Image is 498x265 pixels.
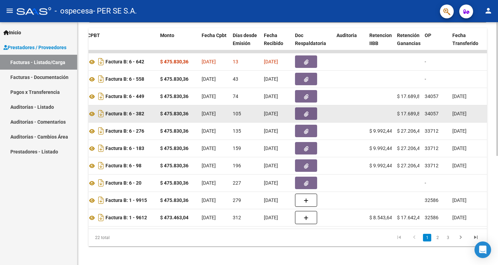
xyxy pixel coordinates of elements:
[432,232,443,244] li: page 2
[87,33,100,38] span: CPBT
[160,197,188,203] strong: $ 475.830,36
[397,145,423,151] span: $ 27.206,42
[264,180,278,186] span: [DATE]
[292,28,334,59] datatable-header-cell: Doc Respaldatoria
[425,94,439,99] span: 34057
[425,215,439,220] span: 32586
[233,128,241,134] span: 135
[105,180,141,186] strong: Factura B: 6 - 20
[474,241,491,258] div: Open Intercom Messenger
[105,129,144,134] strong: Factura B: 6 - 276
[96,177,105,188] i: Descargar documento
[264,59,278,64] span: [DATE]
[96,195,105,206] i: Descargar documento
[425,128,439,134] span: 33712
[202,33,227,38] span: Fecha Cpbt
[89,229,167,246] div: 22 total
[295,33,326,46] span: Doc Respaldatoria
[233,145,241,151] span: 159
[202,128,216,134] span: [DATE]
[160,145,188,151] strong: $ 475.830,36
[264,33,283,46] span: Fecha Recibido
[425,180,426,186] span: -
[452,163,467,168] span: [DATE]
[105,94,144,99] strong: Factura B: 6 - 449
[425,76,426,82] span: -
[202,59,216,64] span: [DATE]
[425,145,439,151] span: 33712
[408,234,421,241] a: go to previous page
[397,163,423,168] span: $ 27.206,42
[157,28,199,59] datatable-header-cell: Monto
[425,163,439,168] span: 33712
[444,234,452,241] a: 3
[202,94,216,99] span: [DATE]
[160,111,188,116] strong: $ 475.830,36
[454,234,467,241] a: go to next page
[369,163,392,168] span: $ 9.992,44
[261,28,292,59] datatable-header-cell: Fecha Recibido
[202,76,216,82] span: [DATE]
[96,160,105,171] i: Descargar documento
[425,111,439,116] span: 34057
[397,94,423,99] span: $ 17.689,81
[233,163,241,168] span: 196
[93,3,137,19] span: - PER SE S.A.
[202,197,216,203] span: [DATE]
[452,33,478,46] span: Fecha Transferido
[433,234,442,241] a: 2
[452,215,467,220] span: [DATE]
[264,163,278,168] span: [DATE]
[425,59,426,64] span: -
[425,33,431,38] span: OP
[105,215,147,221] strong: Factura B: 1 - 9612
[233,180,241,186] span: 227
[233,94,238,99] span: 74
[160,128,188,134] strong: $ 475.830,36
[397,128,423,134] span: $ 27.206,42
[233,197,241,203] span: 279
[469,234,482,241] a: go to last page
[3,29,21,36] span: Inicio
[202,180,216,186] span: [DATE]
[336,33,357,38] span: Auditoria
[264,128,278,134] span: [DATE]
[450,28,488,59] datatable-header-cell: Fecha Transferido
[160,215,188,220] strong: $ 473.463,04
[105,146,144,151] strong: Factura B: 6 - 183
[443,232,453,244] li: page 3
[264,76,278,82] span: [DATE]
[264,197,278,203] span: [DATE]
[233,215,241,220] span: 312
[452,197,467,203] span: [DATE]
[452,145,467,151] span: [DATE]
[160,94,188,99] strong: $ 475.830,36
[160,59,188,64] strong: $ 475.830,36
[369,33,392,46] span: Retencion IIBB
[394,28,422,59] datatable-header-cell: Retención Ganancias
[160,76,188,82] strong: $ 475.830,36
[393,234,406,241] a: go to first page
[160,163,188,168] strong: $ 475.830,36
[397,111,423,116] span: $ 17.689,81
[96,56,105,67] i: Descargar documento
[369,128,392,134] span: $ 9.992,44
[96,212,105,223] i: Descargar documento
[6,7,14,15] mat-icon: menu
[96,91,105,102] i: Descargar documento
[96,125,105,136] i: Descargar documento
[369,145,392,151] span: $ 9.992,44
[105,77,144,82] strong: Factura B: 6 - 558
[230,28,261,59] datatable-header-cell: Días desde Emisión
[105,163,141,169] strong: Factura B: 6 - 98
[96,143,105,154] i: Descargar documento
[202,163,216,168] span: [DATE]
[202,215,216,220] span: [DATE]
[233,59,238,64] span: 13
[452,128,467,134] span: [DATE]
[202,111,216,116] span: [DATE]
[55,3,93,19] span: - ospecesa
[422,28,450,59] datatable-header-cell: OP
[264,94,278,99] span: [DATE]
[422,232,432,244] li: page 1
